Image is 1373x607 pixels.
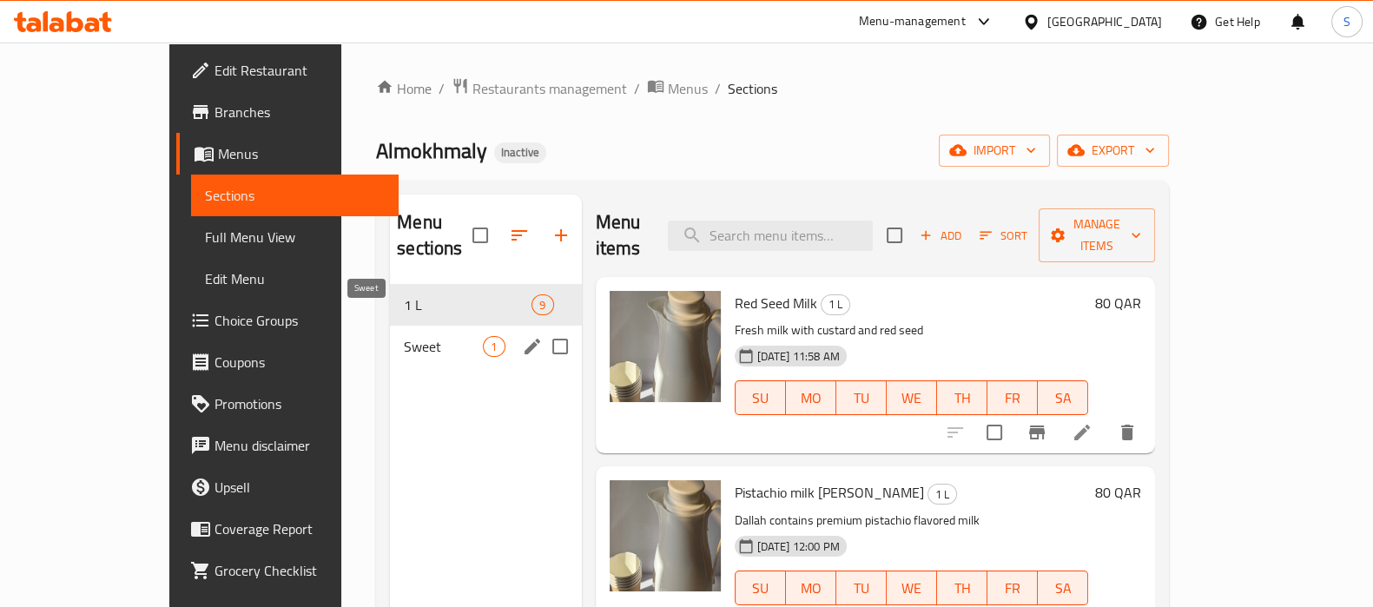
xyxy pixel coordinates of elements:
[540,214,582,256] button: Add section
[404,336,483,357] span: Sweet
[735,320,1089,341] p: Fresh milk with custard and red seed
[176,466,399,508] a: Upsell
[980,226,1027,246] span: Sort
[743,576,779,601] span: SU
[1057,135,1169,167] button: export
[176,341,399,383] a: Coupons
[215,352,385,373] span: Coupons
[215,60,385,81] span: Edit Restaurant
[1016,412,1058,453] button: Branch-specific-item
[1071,140,1155,162] span: export
[494,145,546,160] span: Inactive
[1106,412,1148,453] button: delete
[668,221,873,251] input: search
[531,294,553,315] div: items
[404,294,531,315] span: 1 L
[376,78,432,99] a: Home
[1039,208,1155,262] button: Manage items
[1038,571,1088,605] button: SA
[735,290,817,316] span: Red Seed Milk
[215,435,385,456] span: Menu disclaimer
[987,571,1038,605] button: FR
[1038,380,1088,415] button: SA
[1045,576,1081,601] span: SA
[927,484,957,505] div: 1 L
[215,310,385,331] span: Choice Groups
[452,77,627,100] a: Restaurants management
[191,175,399,216] a: Sections
[887,380,937,415] button: WE
[987,380,1038,415] button: FR
[610,480,721,591] img: Pistachio milk Liter Dallah
[944,576,980,601] span: TH
[1053,214,1141,257] span: Manage items
[968,222,1039,249] span: Sort items
[937,571,987,605] button: TH
[376,131,487,170] span: Almokhmaly
[836,380,887,415] button: TU
[532,297,552,313] span: 9
[976,414,1013,451] span: Select to update
[894,576,930,601] span: WE
[937,380,987,415] button: TH
[822,294,849,314] span: 1 L
[786,380,836,415] button: MO
[610,291,721,402] img: Red Seed Milk
[390,277,581,374] nav: Menu sections
[498,214,540,256] span: Sort sections
[735,571,786,605] button: SU
[390,284,581,326] div: 1 L9
[843,576,880,601] span: TU
[1343,12,1350,31] span: S
[1047,12,1162,31] div: [GEOGRAPHIC_DATA]
[205,268,385,289] span: Edit Menu
[176,425,399,466] a: Menu disclaimer
[176,508,399,550] a: Coverage Report
[843,386,880,411] span: TU
[735,510,1089,531] p: Dallah contains premium pistachio flavored milk
[596,209,648,261] h2: Menu items
[494,142,546,163] div: Inactive
[218,143,385,164] span: Menus
[750,538,847,555] span: [DATE] 12:00 PM
[894,386,930,411] span: WE
[994,386,1031,411] span: FR
[397,209,472,261] h2: Menu sections
[205,185,385,206] span: Sections
[176,383,399,425] a: Promotions
[205,227,385,247] span: Full Menu View
[836,571,887,605] button: TU
[215,393,385,414] span: Promotions
[1072,422,1092,443] a: Edit menu item
[191,216,399,258] a: Full Menu View
[215,560,385,581] span: Grocery Checklist
[519,333,545,360] button: edit
[913,222,968,249] button: Add
[994,576,1031,601] span: FR
[939,135,1050,167] button: import
[176,550,399,591] a: Grocery Checklist
[793,386,829,411] span: MO
[484,339,504,355] span: 1
[928,485,956,505] span: 1 L
[1095,291,1141,315] h6: 80 QAR
[728,78,777,99] span: Sections
[876,217,913,254] span: Select section
[647,77,708,100] a: Menus
[191,258,399,300] a: Edit Menu
[376,77,1169,100] nav: breadcrumb
[944,386,980,411] span: TH
[750,348,847,365] span: [DATE] 11:58 AM
[793,576,829,601] span: MO
[821,294,850,315] div: 1 L
[215,477,385,498] span: Upsell
[786,571,836,605] button: MO
[917,226,964,246] span: Add
[390,326,581,367] div: Sweet1edit
[975,222,1032,249] button: Sort
[953,140,1036,162] span: import
[215,518,385,539] span: Coverage Report
[913,222,968,249] span: Add item
[735,380,786,415] button: SU
[176,133,399,175] a: Menus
